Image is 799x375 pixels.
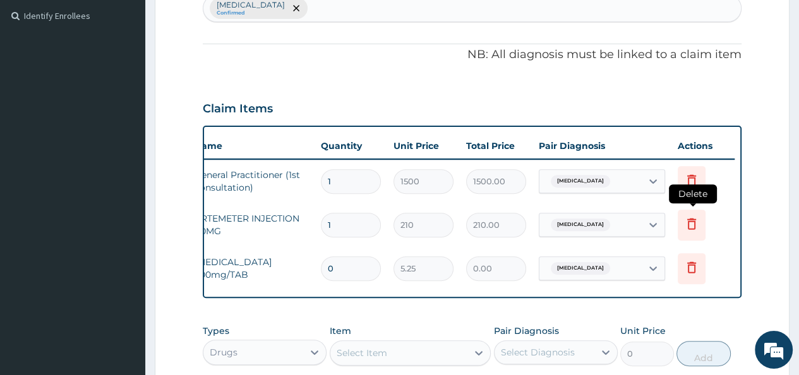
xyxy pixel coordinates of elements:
div: Minimize live chat window [207,6,237,37]
span: [MEDICAL_DATA] [551,175,610,187]
div: Drugs [210,346,237,359]
td: General Practitioner (1st consultation) [188,162,315,200]
span: [MEDICAL_DATA] [551,218,610,231]
th: Total Price [460,133,532,158]
div: Chat with us now [66,71,212,87]
h3: Claim Items [203,102,273,116]
small: Confirmed [217,10,285,16]
img: d_794563401_company_1708531726252_794563401 [23,63,51,95]
label: Types [203,326,229,336]
label: Unit Price [620,324,666,337]
button: Add [676,341,730,366]
th: Pair Diagnosis [532,133,671,158]
td: ARTEMETER INJECTION 80MG [188,206,315,244]
th: Unit Price [387,133,460,158]
div: Select Item [337,347,387,359]
th: Name [188,133,315,158]
label: Item [330,324,351,337]
textarea: Type your message and hit 'Enter' [6,245,241,289]
th: Actions [671,133,735,158]
span: [MEDICAL_DATA] [551,262,610,275]
p: NB: All diagnosis must be linked to a claim item [203,47,742,63]
label: Pair Diagnosis [494,324,559,337]
th: Quantity [315,133,387,158]
div: Select Diagnosis [501,346,575,359]
td: [MEDICAL_DATA] 500mg/TAB [188,249,315,287]
span: remove selection option [291,3,302,14]
span: Delete [669,184,717,203]
span: We're online! [73,109,174,237]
